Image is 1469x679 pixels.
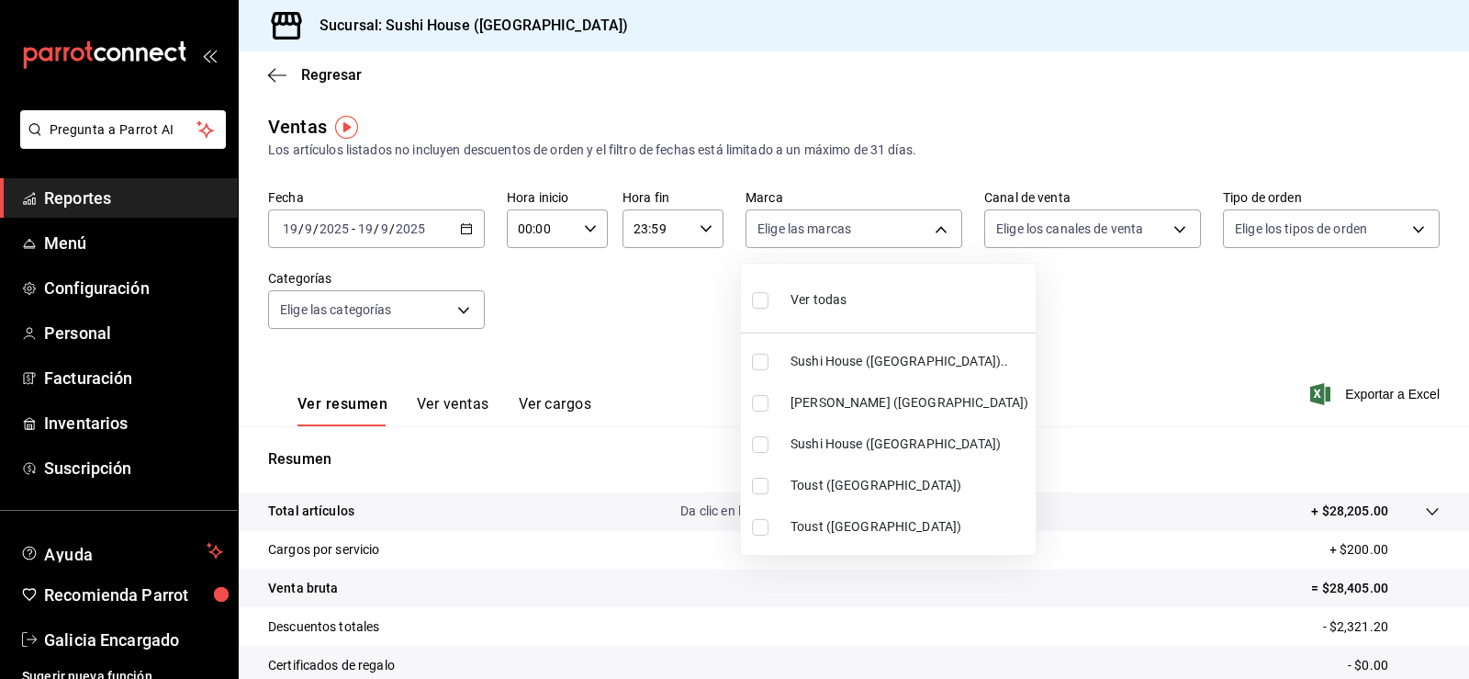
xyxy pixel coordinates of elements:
[791,517,1028,537] span: Toust ([GEOGRAPHIC_DATA])
[791,290,847,310] span: Ver todas
[791,476,1028,495] span: Toust ([GEOGRAPHIC_DATA])
[791,393,1028,413] span: [PERSON_NAME] ([GEOGRAPHIC_DATA])
[791,352,1028,371] span: Sushi House ([GEOGRAPHIC_DATA])..
[791,435,1028,454] span: Sushi House ([GEOGRAPHIC_DATA])
[335,116,358,139] img: Tooltip marker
